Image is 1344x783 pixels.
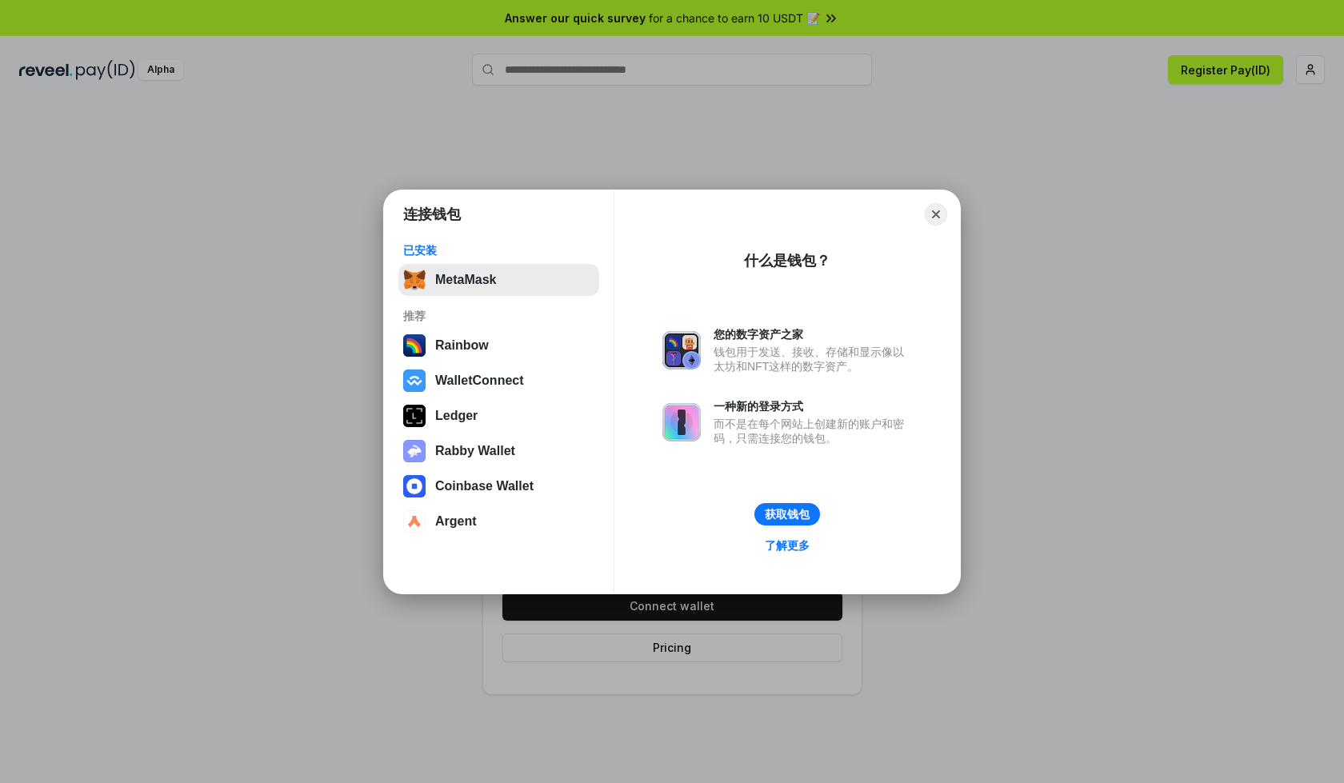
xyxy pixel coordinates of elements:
[662,331,701,370] img: svg+xml,%3Csvg%20xmlns%3D%22http%3A%2F%2Fwww.w3.org%2F2000%2Fsvg%22%20fill%3D%22none%22%20viewBox...
[765,507,810,521] div: 获取钱包
[403,243,594,258] div: 已安装
[403,510,426,533] img: svg+xml,%3Csvg%20width%3D%2228%22%20height%3D%2228%22%20viewBox%3D%220%200%2028%2028%22%20fill%3D...
[435,409,478,423] div: Ledger
[714,345,912,374] div: 钱包用于发送、接收、存储和显示像以太坊和NFT这样的数字资产。
[744,251,830,270] div: 什么是钱包？
[662,403,701,441] img: svg+xml,%3Csvg%20xmlns%3D%22http%3A%2F%2Fwww.w3.org%2F2000%2Fsvg%22%20fill%3D%22none%22%20viewBox...
[403,475,426,497] img: svg+xml,%3Csvg%20width%3D%2228%22%20height%3D%2228%22%20viewBox%3D%220%200%2028%2028%22%20fill%3D...
[398,505,599,537] button: Argent
[403,309,594,323] div: 推荐
[398,400,599,432] button: Ledger
[435,273,496,287] div: MetaMask
[398,470,599,502] button: Coinbase Wallet
[714,399,912,413] div: 一种新的登录方式
[435,514,477,529] div: Argent
[435,444,515,458] div: Rabby Wallet
[435,374,524,388] div: WalletConnect
[403,370,426,392] img: svg+xml,%3Csvg%20width%3D%2228%22%20height%3D%2228%22%20viewBox%3D%220%200%2028%2028%22%20fill%3D...
[714,327,912,342] div: 您的数字资产之家
[403,334,426,357] img: svg+xml,%3Csvg%20width%3D%22120%22%20height%3D%22120%22%20viewBox%3D%220%200%20120%20120%22%20fil...
[435,479,534,493] div: Coinbase Wallet
[403,205,461,224] h1: 连接钱包
[398,365,599,397] button: WalletConnect
[435,338,489,353] div: Rainbow
[403,269,426,291] img: svg+xml,%3Csvg%20fill%3D%22none%22%20height%3D%2233%22%20viewBox%3D%220%200%2035%2033%22%20width%...
[755,535,819,556] a: 了解更多
[765,538,810,553] div: 了解更多
[714,417,912,445] div: 而不是在每个网站上创建新的账户和密码，只需连接您的钱包。
[398,330,599,362] button: Rainbow
[398,264,599,296] button: MetaMask
[754,503,820,525] button: 获取钱包
[398,435,599,467] button: Rabby Wallet
[403,440,426,462] img: svg+xml,%3Csvg%20xmlns%3D%22http%3A%2F%2Fwww.w3.org%2F2000%2Fsvg%22%20fill%3D%22none%22%20viewBox...
[925,203,947,226] button: Close
[403,405,426,427] img: svg+xml,%3Csvg%20xmlns%3D%22http%3A%2F%2Fwww.w3.org%2F2000%2Fsvg%22%20width%3D%2228%22%20height%3...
